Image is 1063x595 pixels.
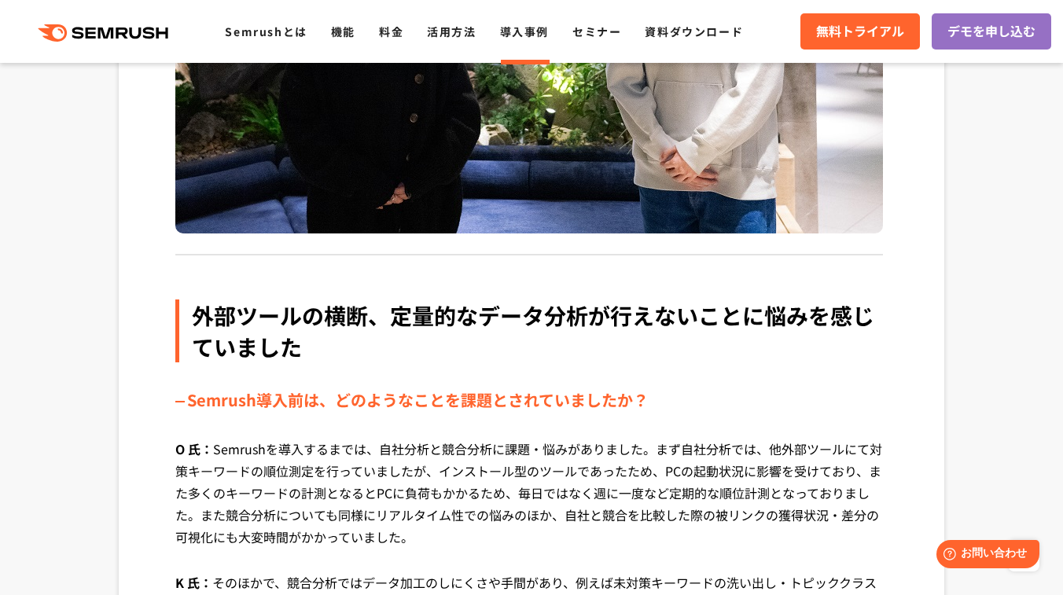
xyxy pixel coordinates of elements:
[500,24,549,39] a: 導入事例
[645,24,743,39] a: 資料ダウンロード
[800,13,920,50] a: 無料トライアル
[947,21,1035,42] span: デモを申し込む
[932,13,1051,50] a: デモを申し込む
[175,573,212,592] span: K 氏：
[923,534,1046,578] iframe: Help widget launcher
[427,24,476,39] a: 活用方法
[175,438,888,571] p: Semrushを導入するまでは、自社分析と競合分析に課題・悩みがありました。まず自社分析では、他外部ツールにて対策キーワードの順位測定を行っていましたが、インストール型のツールであったため、PC...
[175,299,888,362] div: 外部ツールの横断、定量的なデータ分析が行えないことに悩みを感じていました
[379,24,403,39] a: 料金
[175,439,213,458] span: O 氏：
[816,21,904,42] span: 無料トライアル
[175,387,888,413] div: Semrush導入前は、どのようなことを課題とされていましたか？
[225,24,307,39] a: Semrushとは
[572,24,621,39] a: セミナー
[331,24,355,39] a: 機能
